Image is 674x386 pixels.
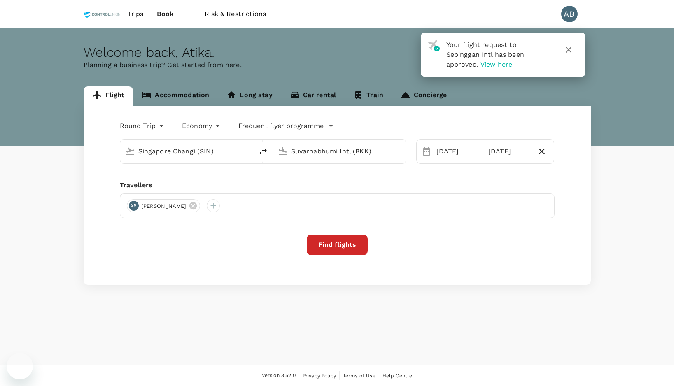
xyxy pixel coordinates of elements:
div: [DATE] [433,143,481,160]
div: Welcome back , Atika . [84,45,591,60]
p: Frequent flyer programme [238,121,324,131]
span: Risk & Restrictions [205,9,266,19]
a: Terms of Use [343,371,375,380]
span: Book [157,9,174,19]
a: Accommodation [133,86,218,106]
button: Find flights [307,235,368,255]
img: Control Union Malaysia Sdn. Bhd. [84,5,121,23]
span: [PERSON_NAME] [136,202,191,210]
span: Privacy Policy [303,373,336,379]
p: Planning a business trip? Get started from here. [84,60,591,70]
input: Going to [291,145,389,158]
span: Version 3.52.0 [262,372,296,380]
a: Privacy Policy [303,371,336,380]
a: Long stay [218,86,281,106]
button: Frequent flyer programme [238,121,334,131]
button: delete [253,142,273,162]
a: Concierge [392,86,455,106]
input: Depart from [138,145,236,158]
div: AB [561,6,578,22]
div: [DATE] [485,143,533,160]
span: Help Centre [382,373,413,379]
a: Train [345,86,392,106]
span: Terms of Use [343,373,375,379]
span: Your flight request to Sepinggan Intl has been approved. [446,41,524,68]
div: AB [129,201,139,211]
span: Trips [128,9,144,19]
a: Car rental [281,86,345,106]
div: Travellers [120,180,555,190]
a: Help Centre [382,371,413,380]
div: Round Trip [120,119,166,133]
button: Open [247,150,249,152]
div: AB[PERSON_NAME] [127,199,201,212]
img: flight-approved [428,40,440,51]
span: View here [480,60,512,68]
iframe: Button to launch messaging window [7,353,33,379]
a: Flight [84,86,133,106]
div: Economy [182,119,222,133]
button: Open [400,150,402,152]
